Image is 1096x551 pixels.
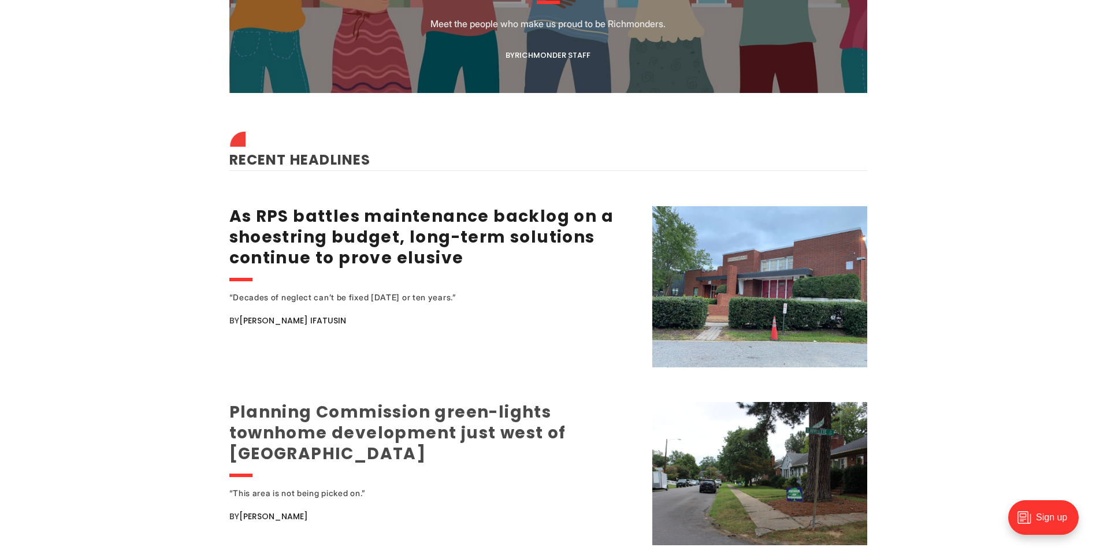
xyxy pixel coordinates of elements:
img: As RPS battles maintenance backlog on a shoestring budget, long-term solutions continue to prove ... [652,206,867,367]
h2: Recent Headlines [229,135,867,170]
div: “Decades of neglect can’t be fixed [DATE] or ten years.” [229,291,605,304]
img: Planning Commission green-lights townhome development just west of Carytown [652,402,867,545]
a: Richmonder Staff [515,50,590,61]
a: Planning Commission green-lights townhome development just west of [GEOGRAPHIC_DATA] [229,401,566,465]
a: [PERSON_NAME] [239,511,308,522]
div: “This area is not being picked on.” [229,486,605,500]
a: [PERSON_NAME] Ifatusin [239,315,346,326]
iframe: portal-trigger [998,494,1096,551]
div: By [229,314,638,327]
div: By [229,509,638,523]
div: By [506,51,590,59]
a: As RPS battles maintenance backlog on a shoestring budget, long-term solutions continue to prove ... [229,205,614,269]
p: Meet the people who make us proud to be Richmonders. [430,17,666,31]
